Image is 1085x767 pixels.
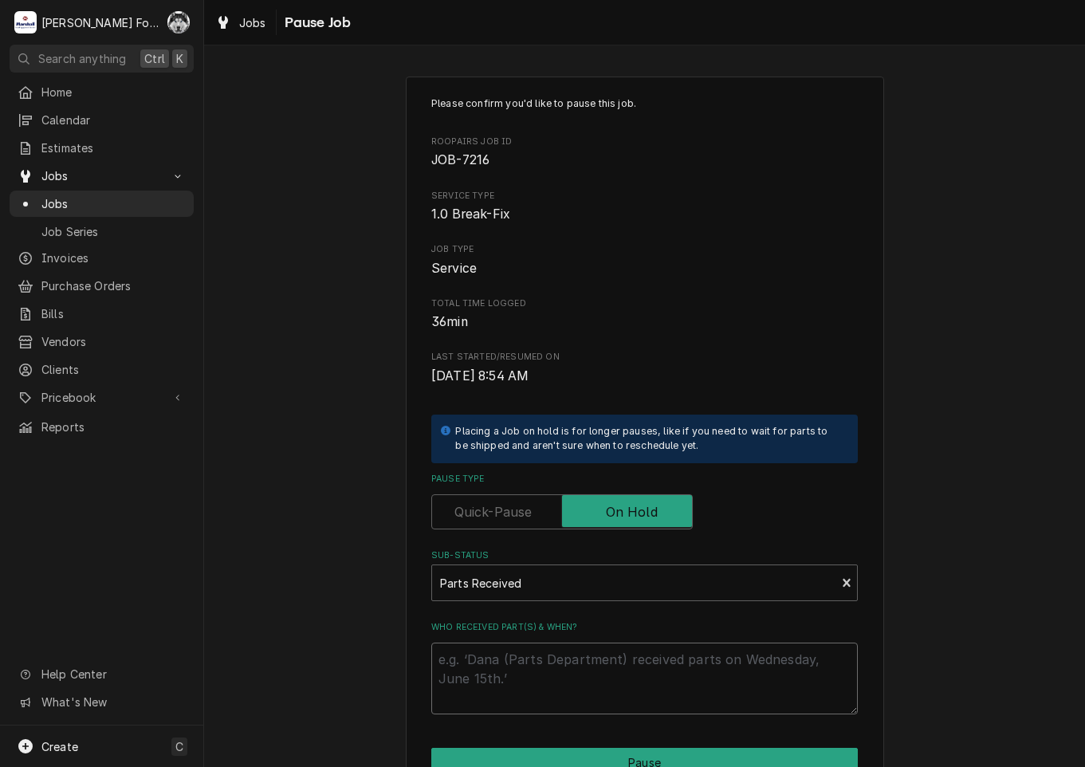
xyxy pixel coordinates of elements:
[431,351,858,364] span: Last Started/Resumed On
[41,223,186,240] span: Job Series
[431,297,858,332] div: Total Time Logged
[41,250,186,266] span: Invoices
[41,694,184,710] span: What's New
[209,10,273,36] a: Jobs
[431,243,858,277] div: Job Type
[239,14,266,31] span: Jobs
[41,14,159,31] div: [PERSON_NAME] Food Equipment Service
[10,135,194,161] a: Estimates
[144,50,165,67] span: Ctrl
[10,218,194,245] a: Job Series
[10,79,194,105] a: Home
[431,206,510,222] span: 1.0 Break-Fix
[431,473,858,529] div: Pause Type
[10,689,194,715] a: Go to What's New
[14,11,37,33] div: Marshall Food Equipment Service's Avatar
[431,473,858,486] label: Pause Type
[167,11,190,33] div: C(
[10,45,194,73] button: Search anythingCtrlK
[431,96,858,714] div: Job Pause Form
[431,549,858,562] label: Sub-Status
[10,301,194,327] a: Bills
[431,297,858,310] span: Total Time Logged
[431,351,858,385] div: Last Started/Resumed On
[431,261,477,276] span: Service
[167,11,190,33] div: Chris Murphy (103)'s Avatar
[431,136,858,148] span: Roopairs Job ID
[41,333,186,350] span: Vendors
[431,190,858,224] div: Service Type
[10,273,194,299] a: Purchase Orders
[41,112,186,128] span: Calendar
[431,314,468,329] span: 36min
[10,191,194,217] a: Jobs
[176,50,183,67] span: K
[10,384,194,411] a: Go to Pricebook
[431,313,858,332] span: Total Time Logged
[41,361,186,378] span: Clients
[431,96,858,111] p: Please confirm you'd like to pause this job.
[431,259,858,278] span: Job Type
[280,12,351,33] span: Pause Job
[10,414,194,440] a: Reports
[455,424,842,454] div: Placing a Job on hold is for longer pauses, like if you need to wait for parts to be shipped and ...
[10,163,194,189] a: Go to Jobs
[431,152,489,167] span: JOB-7216
[10,245,194,271] a: Invoices
[431,549,858,601] div: Sub-Status
[41,277,186,294] span: Purchase Orders
[10,661,194,687] a: Go to Help Center
[431,151,858,170] span: Roopairs Job ID
[431,205,858,224] span: Service Type
[41,389,162,406] span: Pricebook
[10,107,194,133] a: Calendar
[38,50,126,67] span: Search anything
[10,328,194,355] a: Vendors
[41,666,184,682] span: Help Center
[41,195,186,212] span: Jobs
[431,190,858,203] span: Service Type
[431,368,529,383] span: [DATE] 8:54 AM
[431,621,858,714] div: Who received part(s) & when?
[41,419,186,435] span: Reports
[41,740,78,753] span: Create
[10,356,194,383] a: Clients
[431,243,858,256] span: Job Type
[175,738,183,755] span: C
[431,621,858,634] label: Who received part(s) & when?
[41,167,162,184] span: Jobs
[431,136,858,170] div: Roopairs Job ID
[14,11,37,33] div: M
[41,140,186,156] span: Estimates
[431,367,858,386] span: Last Started/Resumed On
[41,84,186,100] span: Home
[41,305,186,322] span: Bills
